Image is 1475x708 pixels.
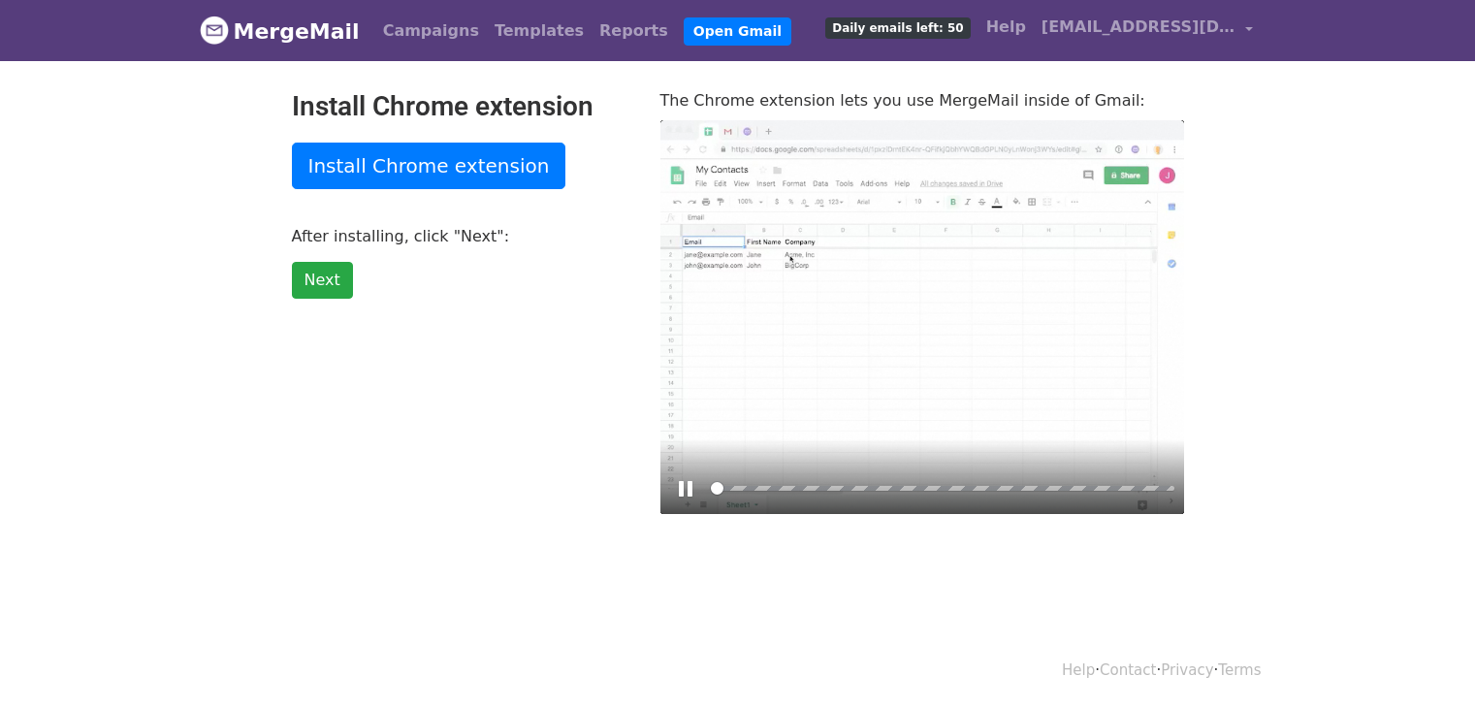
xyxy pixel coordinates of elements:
[200,16,229,45] img: MergeMail logo
[592,12,676,50] a: Reports
[684,17,791,46] a: Open Gmail
[1062,661,1095,679] a: Help
[487,12,592,50] a: Templates
[1100,661,1156,679] a: Contact
[1161,661,1213,679] a: Privacy
[670,473,701,504] button: Play
[711,479,1174,498] input: Seek
[375,12,487,50] a: Campaigns
[825,17,970,39] span: Daily emails left: 50
[292,143,566,189] a: Install Chrome extension
[660,90,1184,111] p: The Chrome extension lets you use MergeMail inside of Gmail:
[1034,8,1261,53] a: [EMAIL_ADDRESS][DOMAIN_NAME]
[292,226,631,246] p: After installing, click "Next":
[1042,16,1235,39] span: [EMAIL_ADDRESS][DOMAIN_NAME]
[978,8,1034,47] a: Help
[1378,615,1475,708] iframe: Chat Widget
[200,11,360,51] a: MergeMail
[818,8,978,47] a: Daily emails left: 50
[292,262,353,299] a: Next
[1218,661,1261,679] a: Terms
[292,90,631,123] h2: Install Chrome extension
